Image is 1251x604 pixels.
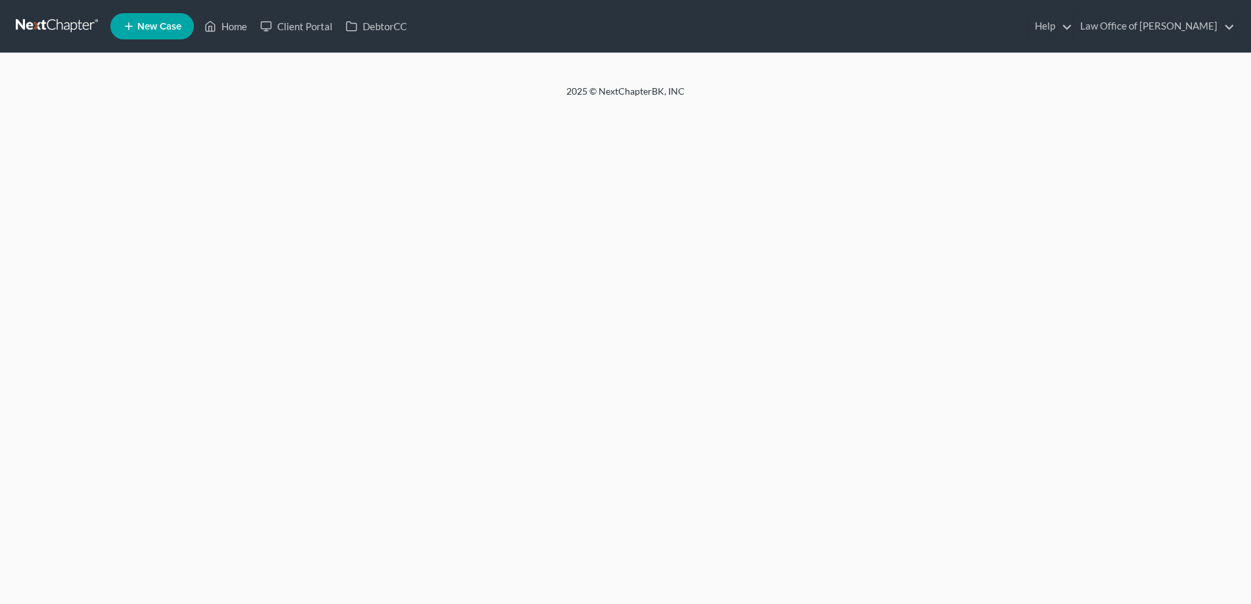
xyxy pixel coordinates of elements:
[251,85,1000,108] div: 2025 © NextChapterBK, INC
[1028,14,1072,38] a: Help
[1074,14,1235,38] a: Law Office of [PERSON_NAME]
[254,14,339,38] a: Client Portal
[198,14,254,38] a: Home
[110,13,194,39] new-legal-case-button: New Case
[339,14,413,38] a: DebtorCC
